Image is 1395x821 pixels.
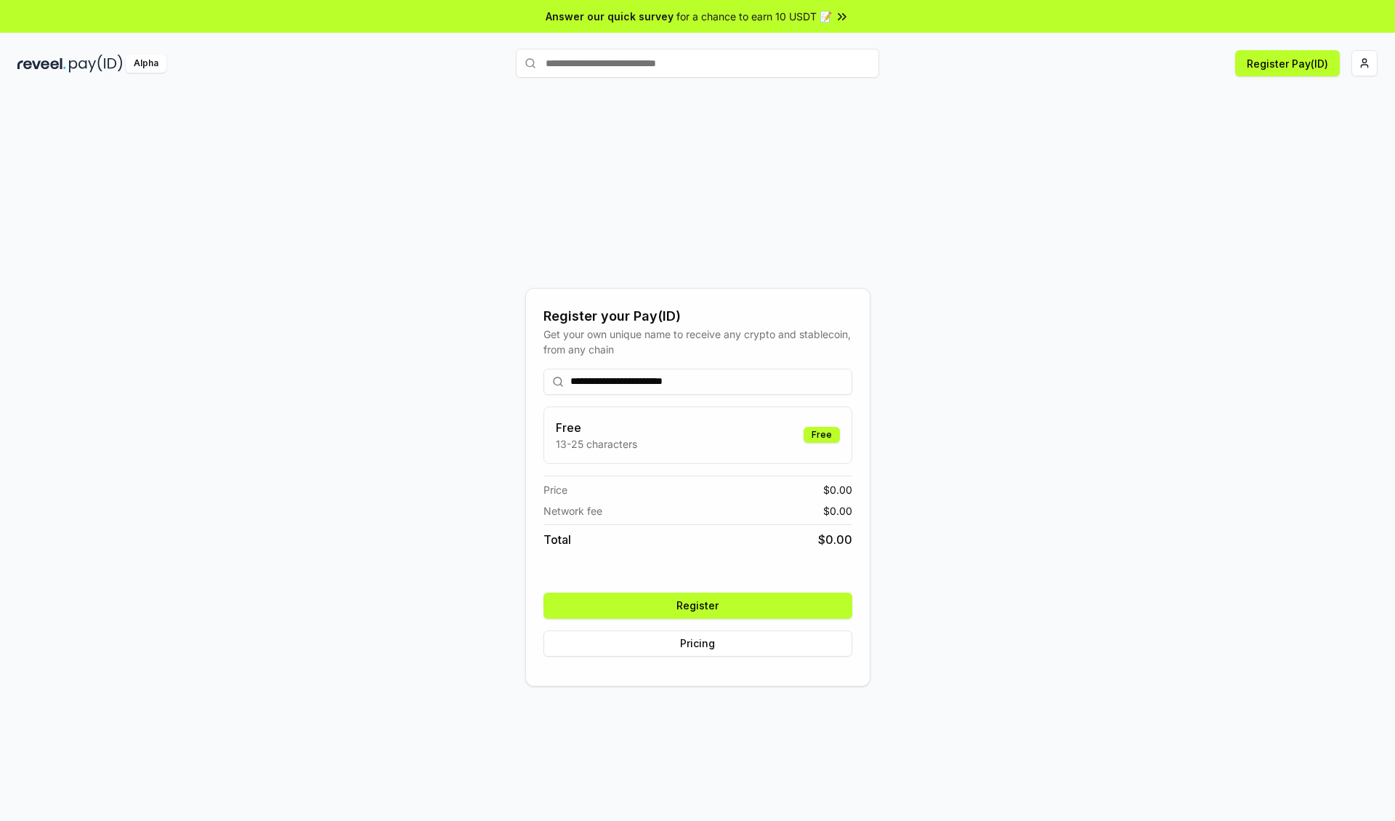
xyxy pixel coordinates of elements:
[676,9,832,24] span: for a chance to earn 10 USDT 📝
[543,482,567,497] span: Price
[543,306,852,327] div: Register your Pay(ID)
[1235,50,1340,76] button: Register Pay(ID)
[823,482,852,497] span: $ 0.00
[17,55,66,73] img: reveel_dark
[543,531,571,548] span: Total
[556,419,637,436] h3: Free
[543,327,852,357] div: Get your own unique name to receive any crypto and stablecoin, from any chain
[543,593,852,619] button: Register
[69,55,123,73] img: pay_id
[546,9,674,24] span: Answer our quick survey
[543,503,602,518] span: Network fee
[818,531,852,548] span: $ 0.00
[556,436,637,452] p: 13-25 characters
[823,503,852,518] span: $ 0.00
[804,427,840,443] div: Free
[126,55,166,73] div: Alpha
[543,630,852,657] button: Pricing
